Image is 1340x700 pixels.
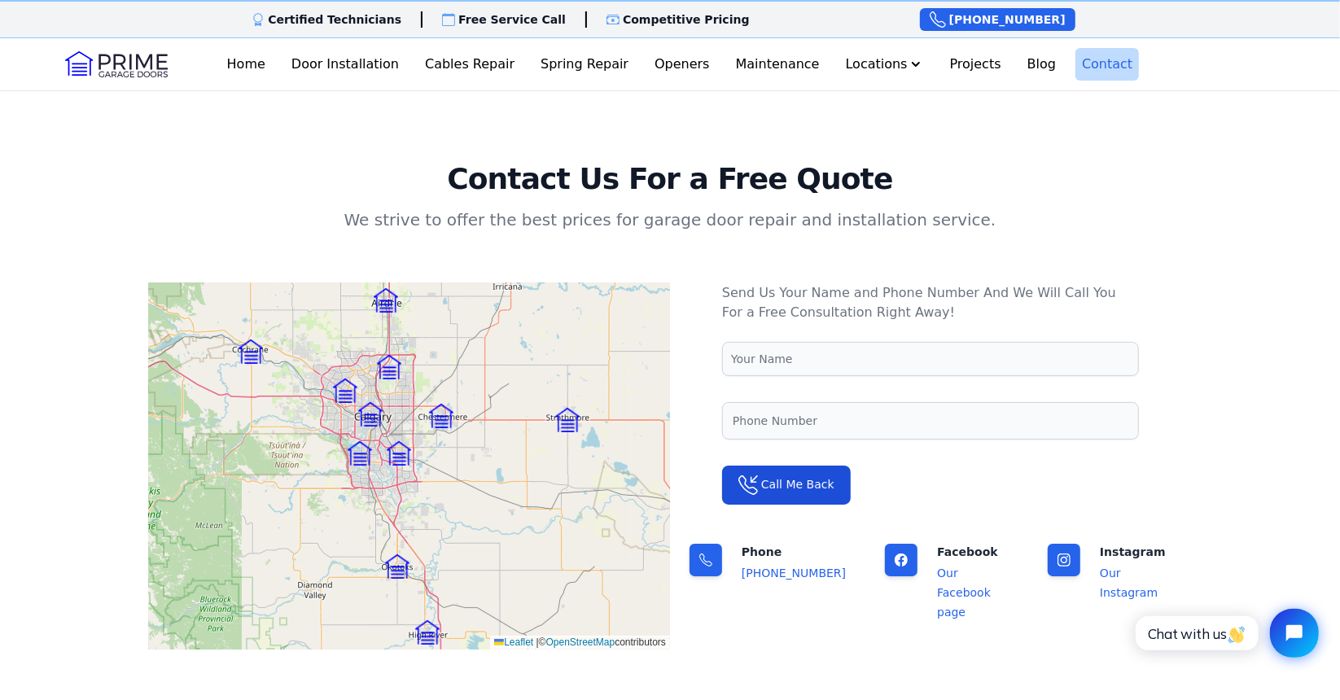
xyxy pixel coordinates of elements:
[149,208,1191,231] p: We strive to offer the best prices for garage door repair and installation service.
[418,48,521,81] a: Cables Repair
[742,567,846,580] a: [PHONE_NUMBER]
[1100,544,1171,560] p: Instagram
[377,355,401,379] img: Marker
[333,378,357,403] img: Marker
[490,636,670,650] div: © contributors
[239,339,263,364] img: Marker
[458,11,566,28] p: Free Service Call
[722,402,1139,440] input: Phone Number
[937,567,991,619] a: Our Facebook page
[285,48,405,81] a: Door Installation
[374,288,398,313] img: Marker
[742,544,846,560] p: Phone
[348,441,372,466] img: Marker
[1118,595,1333,672] iframe: Tidio Chat
[1100,567,1158,599] a: Our Instagram
[937,544,1009,560] p: Facebook
[429,404,453,428] img: Marker
[722,466,851,505] button: Call Me Back
[555,408,580,432] img: Marker
[385,554,409,579] img: Marker
[149,163,1191,195] h2: Contact Us For a Free Quote
[1021,48,1062,81] a: Blog
[494,637,533,648] a: Leaflet
[722,283,1139,322] p: Send Us Your Name and Phone Number And We Will Call You For a Free Consultation Right Away!
[221,48,272,81] a: Home
[839,48,931,81] button: Locations
[920,8,1075,31] a: [PHONE_NUMBER]
[1075,48,1139,81] a: Contact
[536,637,539,648] span: |
[268,11,401,28] p: Certified Technicians
[729,48,826,81] a: Maintenance
[648,48,716,81] a: Openers
[722,342,1139,376] input: Your Name
[623,11,750,28] p: Competitive Pricing
[944,48,1008,81] a: Projects
[387,441,411,466] img: Marker
[534,48,635,81] a: Spring Repair
[65,51,168,77] img: Logo
[358,402,383,427] img: Marker
[415,620,440,645] img: Marker
[546,637,615,648] a: OpenStreetMap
